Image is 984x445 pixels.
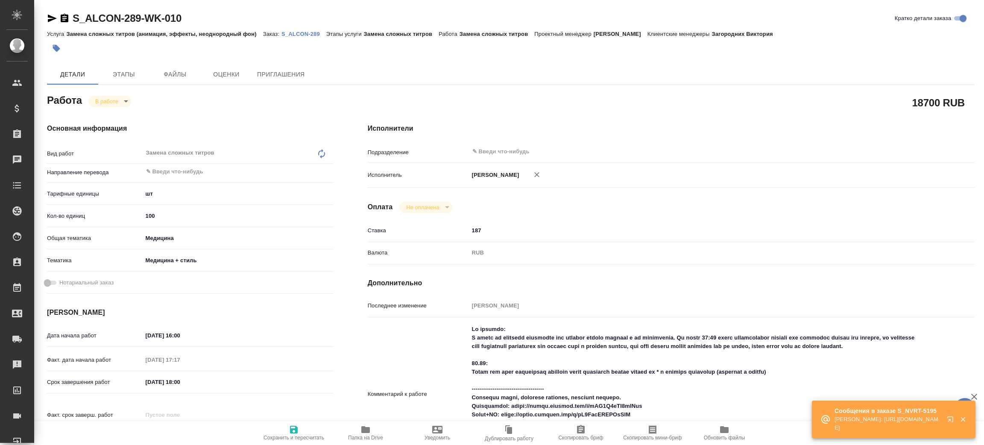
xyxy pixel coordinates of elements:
button: Не оплачена [404,204,442,211]
p: [PERSON_NAME]: [URL][DOMAIN_NAME] [835,415,941,432]
p: Направление перевода [47,168,143,177]
input: ✎ Введи что-нибудь [143,210,334,222]
p: Тарифные единицы [47,190,143,198]
button: Open [329,171,331,173]
p: Факт. дата начала работ [47,356,143,364]
span: Дублировать работу [485,436,533,442]
button: Скопировать бриф [545,421,617,445]
p: Комментарий к работе [368,390,469,398]
p: Замена сложных титров [364,31,439,37]
p: Клиентские менеджеры [647,31,712,37]
a: S_ALCON-289-WK-010 [73,12,182,24]
p: Тематика [47,256,143,265]
h4: Основная информация [47,123,334,134]
span: Этапы [103,69,144,80]
h2: 18700 RUB [912,95,965,110]
p: Общая тематика [47,234,143,243]
button: Добавить тэг [47,39,66,58]
p: Замена сложных титров [460,31,535,37]
p: Замена сложных титров (анимация, эффекты, неоднородный фон) [66,31,263,37]
button: Сохранить и пересчитать [258,421,330,445]
span: Скопировать бриф [558,435,603,441]
input: ✎ Введи что-нибудь [469,224,924,237]
button: Скопировать ссылку для ЯМессенджера [47,13,57,23]
a: S_ALCON-289 [281,30,326,37]
span: Файлы [155,69,196,80]
p: Срок завершения работ [47,378,143,386]
button: Уведомить [401,421,473,445]
input: ✎ Введи что-нибудь [143,376,217,388]
p: Работа [439,31,460,37]
div: В работе [88,96,131,107]
span: Скопировать мини-бриф [623,435,682,441]
p: Дата начала работ [47,331,143,340]
button: Закрыть [954,416,972,423]
button: Удалить исполнителя [527,165,546,184]
p: Вид работ [47,149,143,158]
input: Пустое поле [143,354,217,366]
p: Сообщения в заказе S_NVRT-5195 [835,407,941,415]
p: Заказ: [263,31,281,37]
div: RUB [469,246,924,260]
h4: Исполнители [368,123,975,134]
p: Этапы услуги [326,31,364,37]
button: Скопировать мини-бриф [617,421,688,445]
button: В работе [93,98,121,105]
div: шт [143,187,334,201]
div: В работе [399,202,452,213]
h4: Оплата [368,202,393,212]
div: Медицина [143,231,334,246]
input: ✎ Введи что-нибудь [471,146,893,157]
p: Услуга [47,31,66,37]
button: Папка на Drive [330,421,401,445]
input: Пустое поле [143,409,217,421]
input: ✎ Введи что-нибудь [145,167,302,177]
p: S_ALCON-289 [281,31,326,37]
p: Факт. срок заверш. работ [47,411,143,419]
span: Оценки [206,69,247,80]
span: Обновить файлы [704,435,745,441]
p: [PERSON_NAME] [469,171,519,179]
span: Детали [52,69,93,80]
h4: Дополнительно [368,278,975,288]
span: Папка на Drive [348,435,383,441]
h4: [PERSON_NAME] [47,307,334,318]
span: Кратко детали заказа [895,14,951,23]
h2: Работа [47,92,82,107]
span: Сохранить и пересчитать [264,435,324,441]
button: 🙏 [954,398,975,419]
button: Дублировать работу [473,421,545,445]
input: ✎ Введи что-нибудь [143,329,217,342]
span: Приглашения [257,69,305,80]
p: [PERSON_NAME] [594,31,647,37]
p: Ставка [368,226,469,235]
span: Уведомить [425,435,450,441]
p: Подразделение [368,148,469,157]
span: Нотариальный заказ [59,278,114,287]
p: Последнее изменение [368,302,469,310]
button: Скопировать ссылку [59,13,70,23]
button: Открыть в новой вкладке [942,411,962,431]
p: Проектный менеджер [534,31,593,37]
button: Open [920,151,921,152]
p: Валюта [368,249,469,257]
button: Обновить файлы [688,421,760,445]
div: Медицина + стиль [143,253,334,268]
p: Кол-во единиц [47,212,143,220]
input: Пустое поле [469,299,924,312]
p: Исполнитель [368,171,469,179]
p: Загородних Виктория [712,31,779,37]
